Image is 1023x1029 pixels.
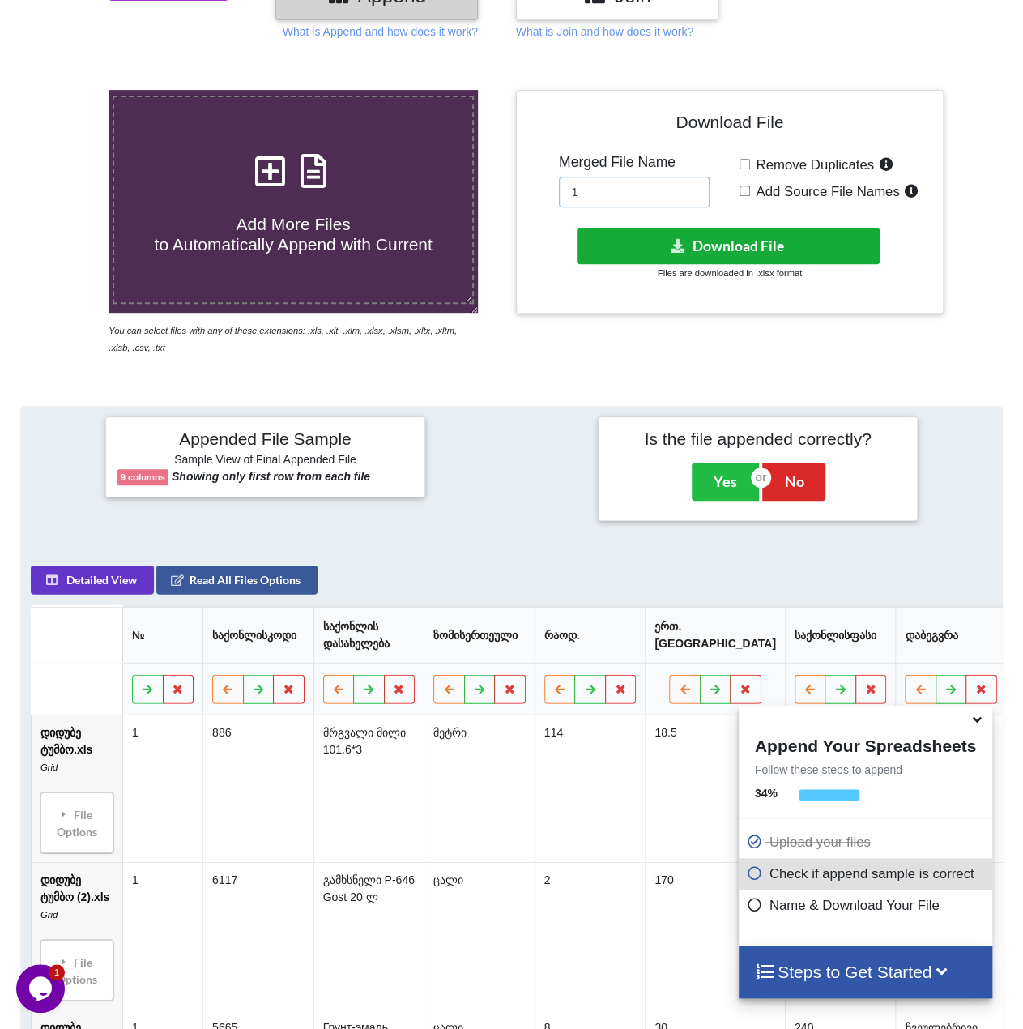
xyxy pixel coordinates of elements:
[32,861,122,1009] td: დიდუბე ტუმბო (2).xls
[45,944,109,995] div: File Options
[762,463,825,500] button: No
[202,715,313,861] td: 886
[313,606,424,663] th: საქონლის დასახელება
[646,861,786,1009] td: 170
[117,429,413,451] h4: Appended File Sample
[424,606,535,663] th: ზომისერთეული
[785,606,896,663] th: საქონლისფასი
[747,895,988,916] p: Name & Download Your File
[535,715,646,861] td: 114
[747,864,988,884] p: Check if append sample is correct
[117,453,413,469] h6: Sample View of Final Appended File
[156,565,318,594] button: Read All Files Options
[202,861,313,1009] td: 6117
[313,861,424,1009] td: გამხსნელი P-646 Gost 20 ლ
[121,472,165,482] b: 9 columns
[535,861,646,1009] td: 2
[516,23,693,40] p: What is Join and how does it work?
[559,154,710,171] h5: Merged File Name
[122,715,202,861] td: 1
[40,909,58,919] i: Grid
[40,762,58,771] i: Grid
[528,102,932,148] h4: Download File
[896,606,1007,663] th: დაბეგვრა
[155,215,433,254] span: Add More Files to Automatically Append with Current
[559,177,710,207] input: Enter File Name
[172,470,370,483] b: Showing only first row from each file
[610,429,906,449] h4: Is the file appended correctly?
[646,715,786,861] td: 18.5
[32,715,122,861] td: დიდუბე ტუმბო.xls
[122,606,202,663] th: №
[16,964,68,1013] iframe: chat widget
[313,715,424,861] td: მრგვალი მილი 101.6*3
[747,832,988,852] p: Upload your files
[750,184,899,199] span: Add Source File Names
[755,962,976,982] h4: Steps to Get Started
[646,606,786,663] th: ერთ.[GEOGRAPHIC_DATA]
[31,565,154,594] button: Detailed View
[658,268,802,278] small: Files are downloaded in .xlsx format
[692,463,759,500] button: Yes
[283,23,478,40] p: What is Append and how does it work?
[45,796,109,848] div: File Options
[109,326,457,352] i: You can select files with any of these extensions: .xls, .xlt, .xlm, .xlsx, .xlsm, .xltx, .xltm, ...
[122,861,202,1009] td: 1
[424,715,535,861] td: მეტრი
[755,787,778,800] b: 34 %
[739,732,992,756] h4: Append Your Spreadsheets
[535,606,646,663] th: რაოდ.
[750,157,874,173] span: Remove Duplicates
[424,861,535,1009] td: ცალი
[739,762,992,778] p: Follow these steps to append
[202,606,313,663] th: საქონლისკოდი
[577,228,880,264] button: Download File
